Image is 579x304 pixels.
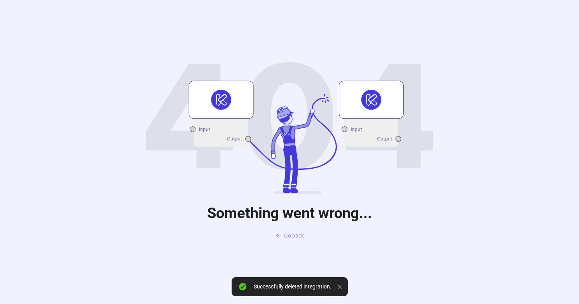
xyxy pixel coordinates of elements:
div: Successfully deleted integration. [254,283,331,290]
button: Go back [269,229,310,242]
span: arrow-left [276,233,281,238]
span: Go back [284,232,304,239]
h1: Something went wrong... [207,204,372,222]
